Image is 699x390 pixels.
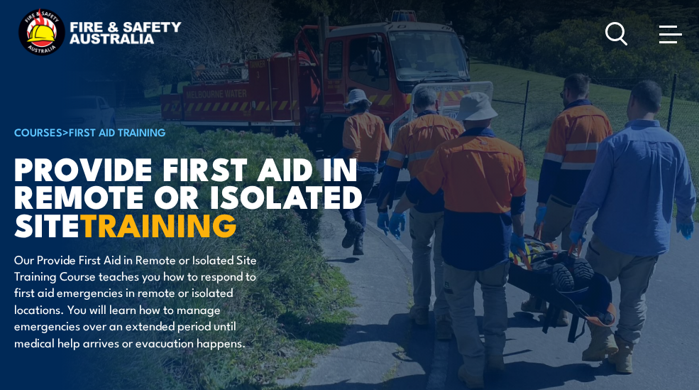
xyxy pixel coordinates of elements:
[69,124,166,139] a: First Aid Training
[14,123,365,140] h6: >
[14,153,365,237] h1: Provide First Aid in Remote or Isolated Site
[14,251,273,350] p: Our Provide First Aid in Remote or Isolated Site Training Course teaches you how to respond to fi...
[80,199,238,248] strong: TRAINING
[14,124,62,139] a: COURSES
